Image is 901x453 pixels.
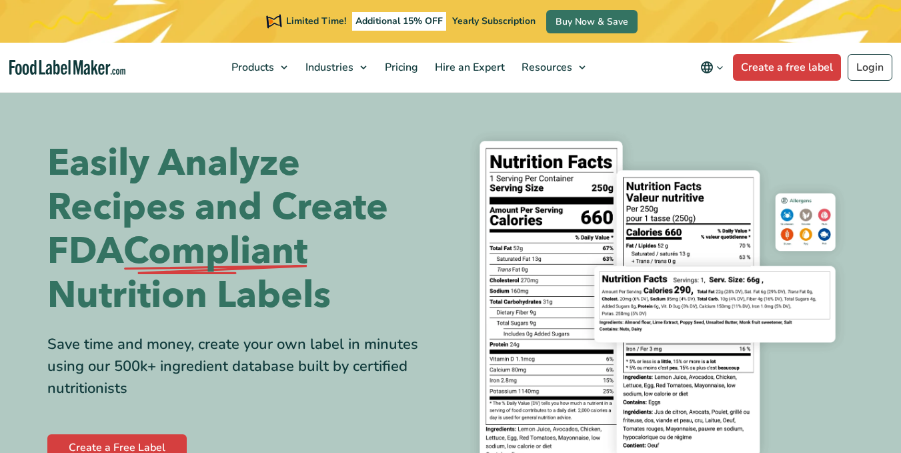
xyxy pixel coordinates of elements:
[427,43,510,92] a: Hire an Expert
[297,43,373,92] a: Industries
[301,60,355,75] span: Industries
[381,60,419,75] span: Pricing
[286,15,346,27] span: Limited Time!
[377,43,423,92] a: Pricing
[733,54,841,81] a: Create a free label
[452,15,536,27] span: Yearly Subscription
[514,43,592,92] a: Resources
[227,60,275,75] span: Products
[47,141,441,318] h1: Easily Analyze Recipes and Create FDA Nutrition Labels
[848,54,892,81] a: Login
[691,54,733,81] button: Change language
[123,230,307,274] span: Compliant
[9,60,125,75] a: Food Label Maker homepage
[47,334,441,400] div: Save time and money, create your own label in minutes using our 500k+ ingredient database built b...
[431,60,506,75] span: Hire an Expert
[223,43,294,92] a: Products
[352,12,446,31] span: Additional 15% OFF
[546,10,638,33] a: Buy Now & Save
[518,60,574,75] span: Resources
